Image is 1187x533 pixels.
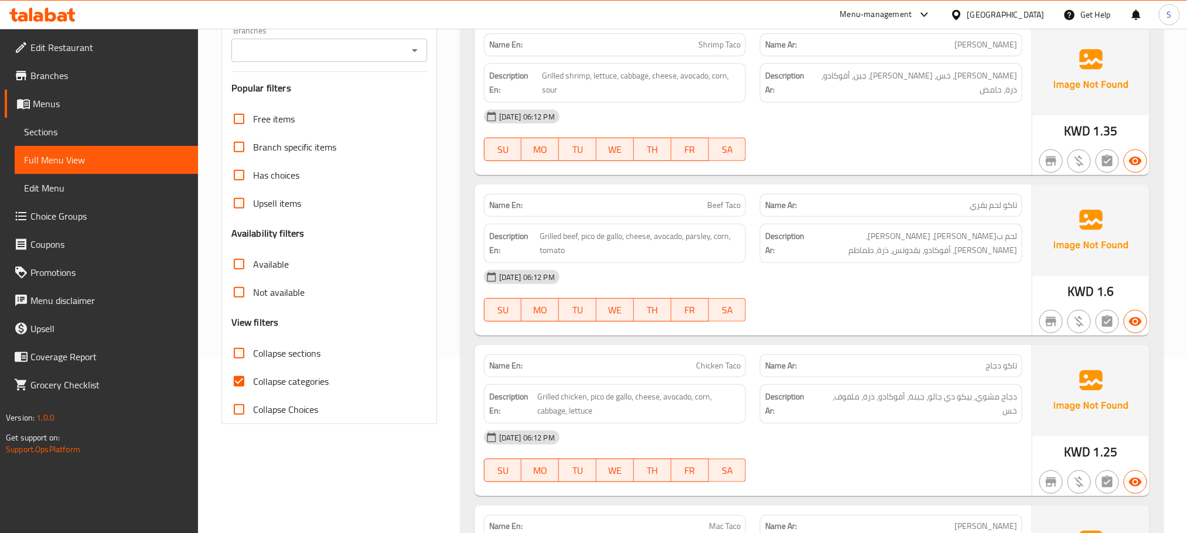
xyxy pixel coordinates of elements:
span: Coverage Report [30,350,189,364]
button: TU [559,138,596,161]
span: FR [676,141,704,158]
span: Shrimp Taco [698,39,741,51]
h3: Availability filters [231,227,305,240]
span: SU [489,141,517,158]
span: [DATE] 06:12 PM [494,272,560,283]
span: SA [714,141,742,158]
button: Not branch specific item [1039,149,1063,173]
a: Promotions [5,258,198,286]
a: Full Menu View [15,146,198,174]
button: SU [484,298,522,322]
span: TU [564,462,592,479]
span: Version: [6,410,35,425]
span: FR [676,302,704,319]
img: Ae5nvW7+0k+MAAAAAElFTkSuQmCC [1032,184,1150,276]
span: تاكو لحم بقري [970,199,1017,211]
span: MO [526,141,554,158]
strong: Description En: [489,229,537,258]
strong: Name En: [489,199,523,211]
span: WE [601,141,629,158]
button: WE [596,298,634,322]
span: جمبري مشوي، خس، ملفوف، جبن، أفوكادو، ذرة، حامض [812,69,1017,97]
span: KWD [1064,440,1090,463]
span: TH [639,302,667,319]
span: Grilled shrimp, lettuce, cabbage, cheese, avocado, corn, sour [542,69,741,97]
h3: Popular filters [231,81,427,95]
span: 1.35 [1093,119,1118,142]
button: Not branch specific item [1039,470,1063,494]
a: Sections [15,118,198,146]
a: Menus [5,90,198,118]
button: SA [709,459,746,482]
button: TH [634,138,671,161]
span: Edit Menu [24,181,189,195]
button: Available [1124,149,1147,173]
span: تاكو دجاج [985,360,1017,372]
span: SU [489,302,517,319]
span: KWD [1064,119,1090,142]
span: Branch specific items [253,140,336,154]
span: Collapse categories [253,374,329,388]
strong: Name En: [489,39,523,51]
span: Has choices [253,168,299,182]
button: Not has choices [1096,149,1119,173]
button: FR [671,298,709,322]
button: Not branch specific item [1039,310,1063,333]
span: 1.0.0 [36,410,54,425]
strong: Name Ar: [765,360,797,372]
strong: Name En: [489,360,523,372]
button: Purchased item [1067,470,1091,494]
span: [PERSON_NAME] [954,520,1017,532]
span: KWD [1068,280,1094,303]
strong: Description En: [489,69,540,97]
button: Not has choices [1096,310,1119,333]
a: Edit Restaurant [5,33,198,61]
a: Support.OpsPlatform [6,442,80,457]
span: Beef Taco [707,199,741,211]
span: 1.25 [1093,440,1118,463]
span: Branches [30,69,189,83]
span: Promotions [30,265,189,279]
a: Branches [5,61,198,90]
span: SA [714,302,742,319]
a: Coupons [5,230,198,258]
div: Menu-management [840,8,912,22]
span: Mac Taco [709,520,741,532]
button: Not has choices [1096,470,1119,494]
span: 1.6 [1097,280,1114,303]
span: Coupons [30,237,189,251]
button: Open [407,42,423,59]
span: Grilled beef, pico de gallo, cheese, avocado, parsley, corn, tomato [540,229,741,258]
div: [GEOGRAPHIC_DATA] [967,8,1045,21]
button: WE [596,138,634,161]
span: دجاج مشوي، بيكو دي جالو، جبنة، أفوكادو، ذرة، ملفوف، خس [818,389,1017,418]
h3: View filters [231,316,279,329]
span: Not available [253,285,305,299]
span: Grocery Checklist [30,378,189,392]
span: Collapse Choices [253,402,318,416]
a: Upsell [5,315,198,343]
button: FR [671,459,709,482]
span: Grilled chicken, pico de gallo, cheese, avocado, corn, cabbage, lettuce [537,389,741,418]
span: TH [639,141,667,158]
span: TU [564,141,592,158]
strong: Name En: [489,520,523,532]
span: MO [526,462,554,479]
span: [DATE] 06:12 PM [494,432,560,443]
span: WE [601,462,629,479]
span: SU [489,462,517,479]
strong: Description En: [489,389,535,418]
strong: Description Ar: [765,69,809,97]
span: S [1167,8,1172,21]
span: Available [253,257,289,271]
span: Collapse sections [253,346,320,360]
strong: Description Ar: [765,229,804,258]
strong: Name Ar: [765,199,797,211]
button: MO [521,138,559,161]
button: SA [709,138,746,161]
img: Ae5nvW7+0k+MAAAAAElFTkSuQmCC [1032,24,1150,115]
span: TH [639,462,667,479]
a: Edit Menu [15,174,198,202]
span: Menus [33,97,189,111]
span: Upsell items [253,196,301,210]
